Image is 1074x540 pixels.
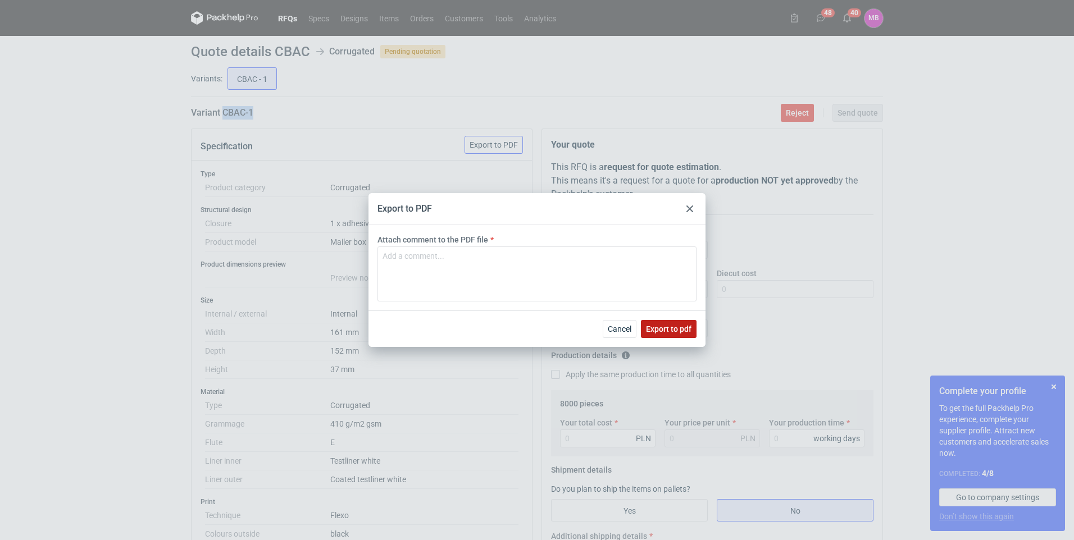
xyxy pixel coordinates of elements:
label: Attach comment to the PDF file [377,234,488,245]
div: Export to PDF [377,203,432,215]
button: Export to pdf [641,320,697,338]
button: Cancel [603,320,636,338]
span: Export to pdf [646,325,691,333]
span: Cancel [608,325,631,333]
